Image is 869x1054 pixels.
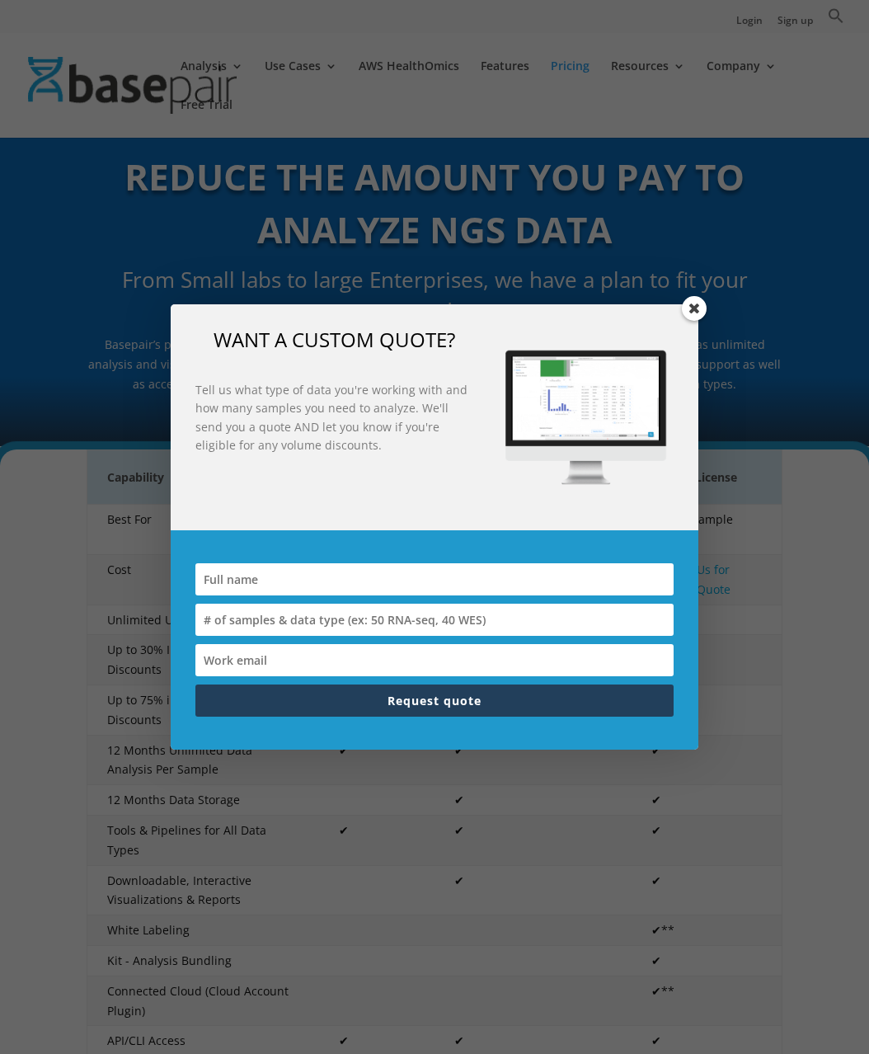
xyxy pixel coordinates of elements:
button: Request quote [195,685,674,717]
input: Full name [195,563,674,595]
input: # of samples & data type (ex: 50 RNA-seq, 40 WES) [195,604,674,636]
span: WANT A CUSTOM QUOTE? [214,326,455,353]
iframe: Drift Widget Chat Window [529,694,859,981]
iframe: Drift Widget Chat Controller [787,972,849,1034]
span: Request quote [388,693,481,708]
strong: Tell us what type of data you're working with and how many samples you need to analyze. We'll sen... [195,382,467,453]
input: Work email [195,644,674,676]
